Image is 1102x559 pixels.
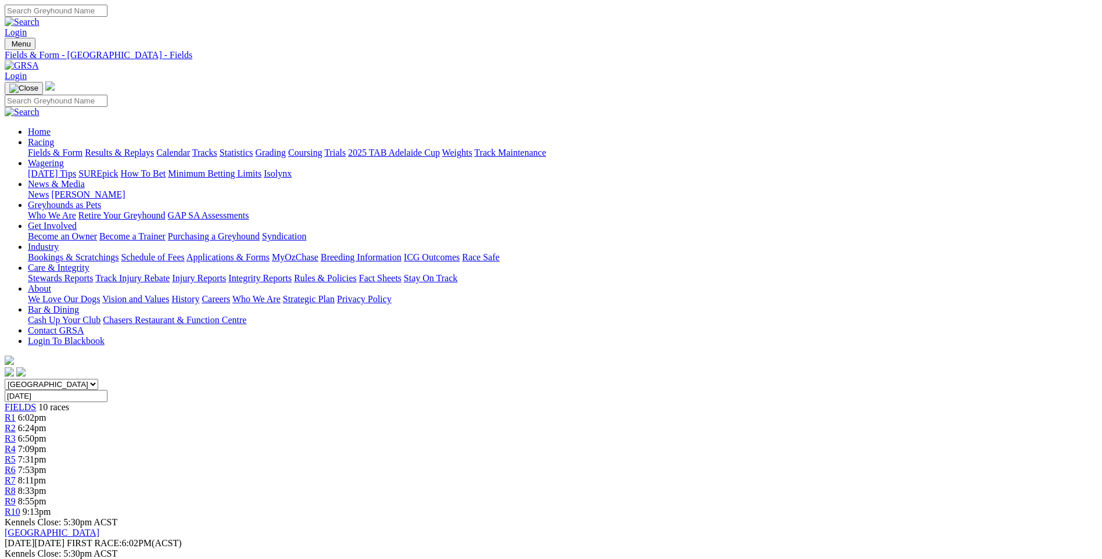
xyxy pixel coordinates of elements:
[28,221,77,231] a: Get Involved
[283,294,335,304] a: Strategic Plan
[28,273,1097,284] div: Care & Integrity
[23,507,51,517] span: 9:13pm
[99,231,166,241] a: Become a Trainer
[28,231,97,241] a: Become an Owner
[272,252,318,262] a: MyOzChase
[348,148,440,157] a: 2025 TAB Adelaide Cup
[28,137,54,147] a: Racing
[442,148,472,157] a: Weights
[5,82,43,95] button: Toggle navigation
[5,390,107,402] input: Select date
[28,294,100,304] a: We Love Our Dogs
[51,189,125,199] a: [PERSON_NAME]
[5,465,16,475] a: R6
[16,367,26,377] img: twitter.svg
[28,189,49,199] a: News
[18,444,46,454] span: 7:09pm
[5,454,16,464] span: R5
[462,252,499,262] a: Race Safe
[5,95,107,107] input: Search
[5,496,16,506] a: R9
[121,252,184,262] a: Schedule of Fees
[28,127,51,137] a: Home
[5,17,40,27] img: Search
[5,423,16,433] a: R2
[5,475,16,485] a: R7
[28,210,1097,221] div: Greyhounds as Pets
[28,304,79,314] a: Bar & Dining
[18,486,46,496] span: 8:33pm
[186,252,270,262] a: Applications & Forms
[172,273,226,283] a: Injury Reports
[220,148,253,157] a: Statistics
[5,444,16,454] a: R4
[18,413,46,422] span: 6:02pm
[5,413,16,422] a: R1
[5,538,35,548] span: [DATE]
[67,538,121,548] span: FIRST RACE:
[404,252,460,262] a: ICG Outcomes
[28,231,1097,242] div: Get Involved
[5,517,117,527] span: Kennels Close: 5:30pm ACST
[28,315,1097,325] div: Bar & Dining
[5,528,99,537] a: [GEOGRAPHIC_DATA]
[85,148,154,157] a: Results & Replays
[28,242,59,252] a: Industry
[168,169,261,178] a: Minimum Betting Limits
[28,336,105,346] a: Login To Blackbook
[78,210,166,220] a: Retire Your Greyhound
[28,210,76,220] a: Who We Are
[5,5,107,17] input: Search
[475,148,546,157] a: Track Maintenance
[12,40,31,48] span: Menu
[202,294,230,304] a: Careers
[18,465,46,475] span: 7:53pm
[5,402,36,412] a: FIELDS
[28,148,82,157] a: Fields & Form
[28,169,76,178] a: [DATE] Tips
[95,273,170,283] a: Track Injury Rebate
[5,538,64,548] span: [DATE]
[102,294,169,304] a: Vision and Values
[28,189,1097,200] div: News & Media
[5,486,16,496] a: R8
[192,148,217,157] a: Tracks
[103,315,246,325] a: Chasers Restaurant & Function Centre
[156,148,190,157] a: Calendar
[28,169,1097,179] div: Wagering
[18,475,46,485] span: 8:11pm
[38,402,69,412] span: 10 races
[28,252,1097,263] div: Industry
[45,81,55,91] img: logo-grsa-white.png
[168,231,260,241] a: Purchasing a Greyhound
[18,433,46,443] span: 6:50pm
[288,148,322,157] a: Coursing
[337,294,392,304] a: Privacy Policy
[5,356,14,365] img: logo-grsa-white.png
[9,84,38,93] img: Close
[28,294,1097,304] div: About
[28,263,89,273] a: Care & Integrity
[324,148,346,157] a: Trials
[171,294,199,304] a: History
[28,200,101,210] a: Greyhounds as Pets
[28,273,93,283] a: Stewards Reports
[5,107,40,117] img: Search
[28,325,84,335] a: Contact GRSA
[121,169,166,178] a: How To Bet
[5,50,1097,60] a: Fields & Form - [GEOGRAPHIC_DATA] - Fields
[28,148,1097,158] div: Racing
[5,38,35,50] button: Toggle navigation
[5,71,27,81] a: Login
[5,433,16,443] a: R3
[28,252,119,262] a: Bookings & Scratchings
[28,179,85,189] a: News & Media
[232,294,281,304] a: Who We Are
